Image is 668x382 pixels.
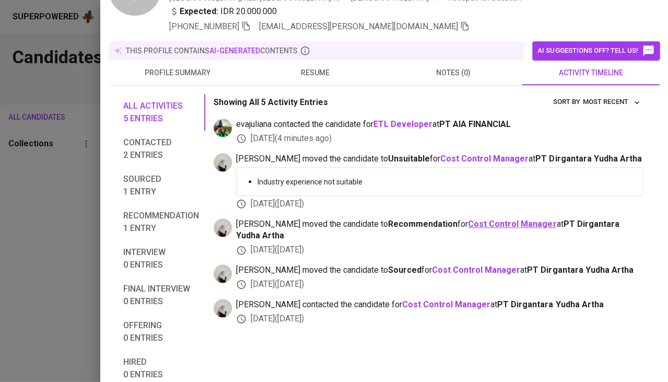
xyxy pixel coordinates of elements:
[497,299,603,309] span: PT Dirgantara Yudha Artha
[432,265,520,275] a: Cost Control Manager
[123,246,199,271] span: Interview 0 entries
[123,210,199,235] span: Recommendation 1 entry
[253,66,378,79] span: resume
[123,136,199,161] span: Contacted 2 entries
[123,319,199,344] span: Offering 0 entries
[236,133,643,145] div: [DATE] ( 4 minutes ago )
[214,299,232,317] img: sharfina@glints.com
[528,66,653,79] span: activity timeline
[440,154,529,164] a: Cost Control Manager
[169,21,239,31] span: [PHONE_NUMBER]
[535,154,641,164] span: PT Dirgantara Yudha Artha
[123,173,199,198] span: Sourced 1 entry
[236,299,643,311] span: [PERSON_NAME] contacted the candidate for at
[553,98,580,106] span: sort by
[388,219,458,229] b: Recommendation
[527,265,633,275] span: PT Dirgantara Yudha Artha
[537,44,654,57] span: AI suggestions off? Tell us!
[214,218,232,237] img: sharfina@glints.com
[236,218,643,242] span: [PERSON_NAME] moved the candidate to for at
[123,100,199,125] span: All activities 5 entries
[532,41,660,60] button: AI suggestions off? Tell us!
[236,244,643,256] div: [DATE] ( [DATE] )
[391,66,516,79] span: notes (0)
[236,279,643,291] div: [DATE] ( [DATE] )
[236,198,643,210] div: [DATE] ( [DATE] )
[439,119,511,129] span: PT AIA FINANCIAL
[236,119,643,131] span: evajuliana contacted the candidate for at
[259,21,458,31] span: [EMAIL_ADDRESS][PERSON_NAME][DOMAIN_NAME]
[180,5,218,18] b: Expected:
[236,153,643,165] span: [PERSON_NAME] moved the candidate to for at
[209,47,260,55] span: AI-generated
[126,45,298,56] p: this profile contains contents
[123,283,199,308] span: Final interview 0 entries
[236,264,643,276] span: [PERSON_NAME] moved the candidate to for at
[214,119,232,137] img: eva@glints.com
[468,219,556,229] a: Cost Control Manager
[388,265,421,275] b: Sourced
[236,313,643,325] div: [DATE] ( [DATE] )
[123,356,199,381] span: Hired 0 entries
[169,5,277,18] div: IDR 20.000.000
[402,299,490,309] a: Cost Control Manager
[214,264,232,283] img: sharfina@glints.com
[214,153,232,171] img: sharfina@glints.com
[388,154,430,164] b: Unsuitable
[257,177,634,187] p: Industry experience not suitable
[580,94,643,110] button: sort by
[214,96,328,109] p: Showing All 5 Activity Entries
[115,66,240,79] span: profile summary
[582,96,640,108] span: Most Recent
[373,119,432,129] a: ETL Developer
